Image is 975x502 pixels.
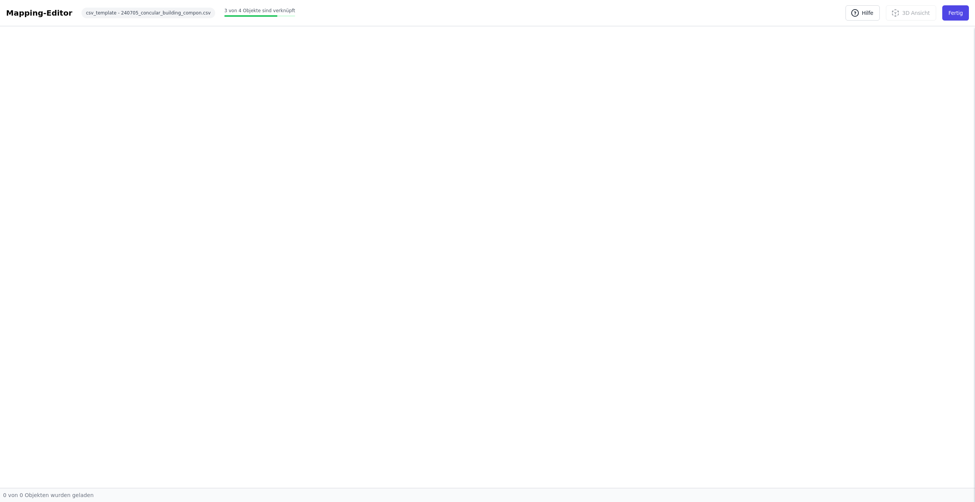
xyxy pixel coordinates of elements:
[942,5,969,21] button: Fertig
[224,8,295,13] span: 3 von 4 Objekte sind verknüpft
[82,8,215,18] div: csv_template - 240705_concular_building_compon.csv
[6,8,72,18] div: Mapping-Editor
[886,5,936,21] button: 3D Ansicht
[846,5,880,21] button: Hilfe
